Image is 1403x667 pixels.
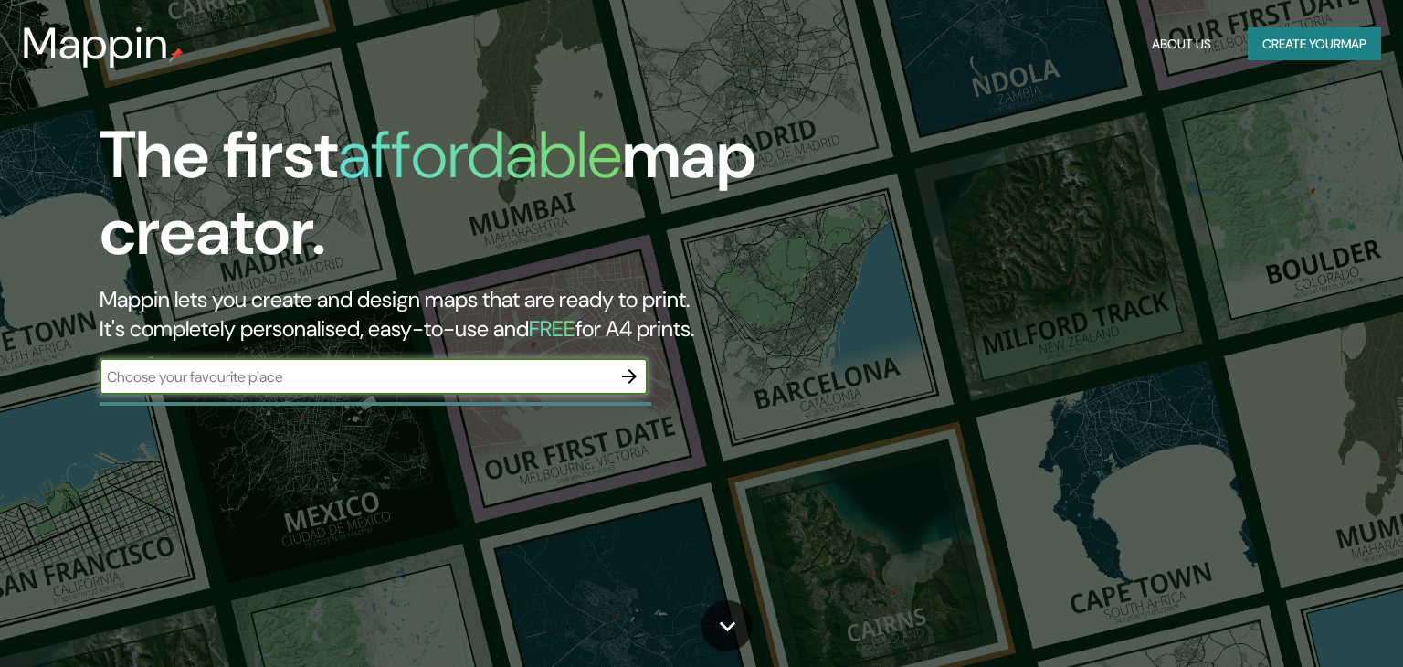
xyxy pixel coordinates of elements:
[529,314,575,343] h5: FREE
[1145,27,1218,61] button: About Us
[100,117,801,285] h1: The first map creator.
[22,18,169,69] h3: Mappin
[100,366,611,387] input: Choose your favourite place
[169,48,184,62] img: mappin-pin
[100,285,801,344] h2: Mappin lets you create and design maps that are ready to print. It's completely personalised, eas...
[1248,27,1381,61] button: Create yourmap
[338,112,622,197] h1: affordable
